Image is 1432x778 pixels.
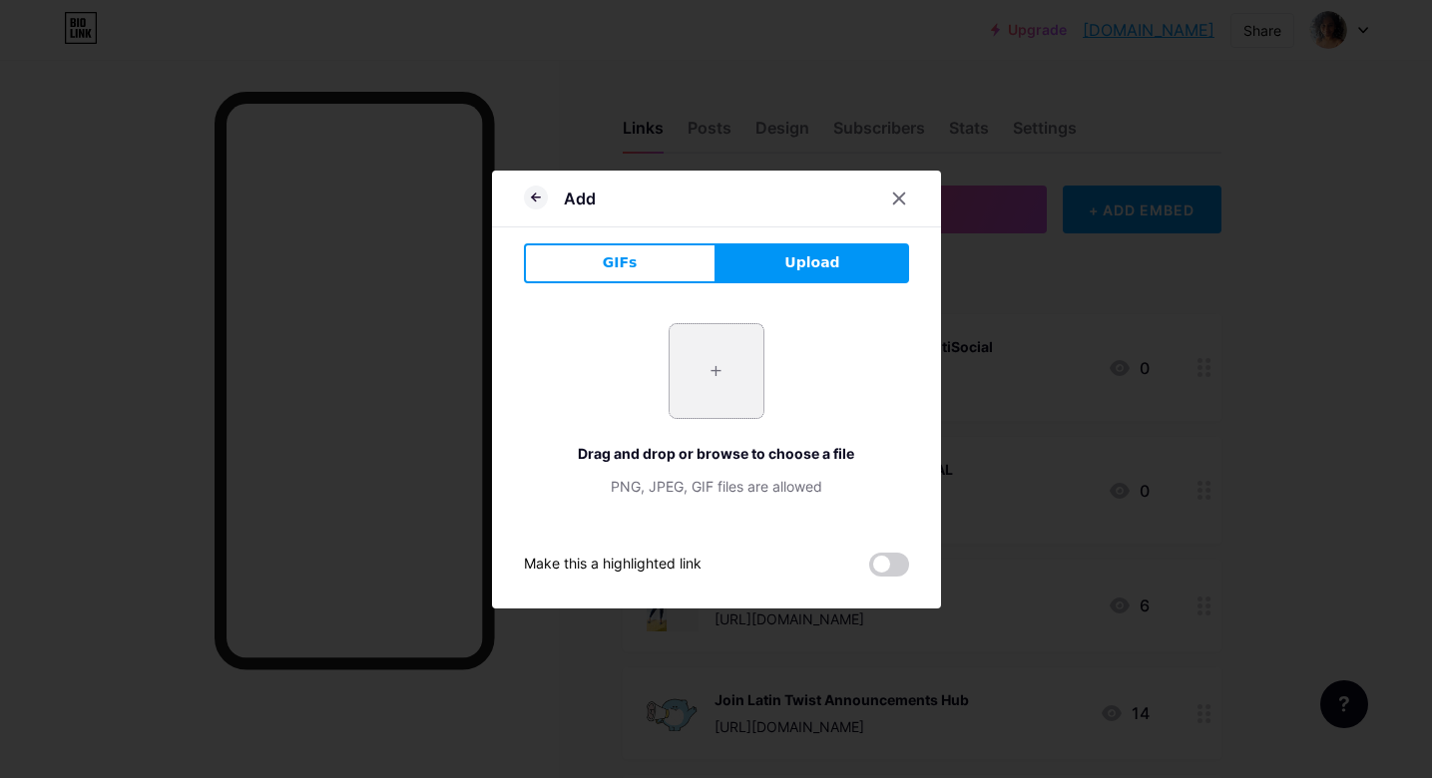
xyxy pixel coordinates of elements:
[784,252,839,273] span: Upload
[716,243,909,283] button: Upload
[603,252,638,273] span: GIFs
[564,187,596,210] div: Add
[524,443,909,464] div: Drag and drop or browse to choose a file
[524,476,909,497] div: PNG, JPEG, GIF files are allowed
[524,553,702,577] div: Make this a highlighted link
[524,243,716,283] button: GIFs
